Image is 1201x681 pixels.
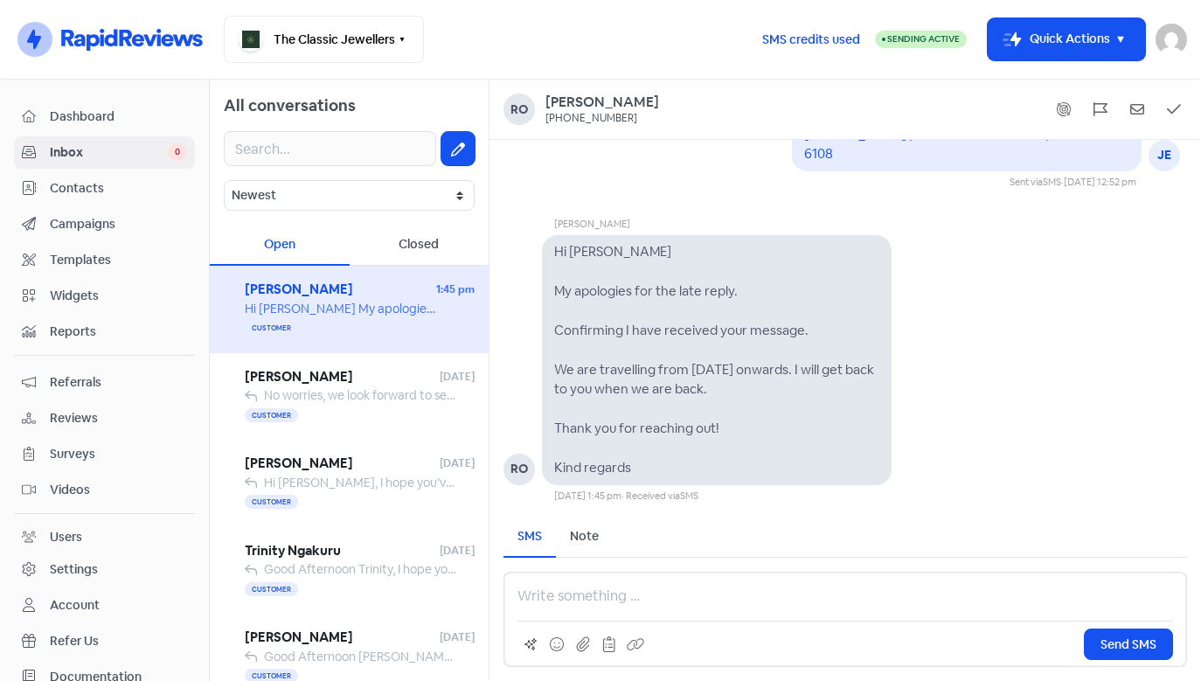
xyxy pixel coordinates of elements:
[747,29,875,47] a: SMS credits used
[1149,140,1180,171] div: JE
[875,29,967,50] a: Sending Active
[1084,629,1173,660] button: Send SMS
[50,632,187,650] span: Refer Us
[1087,96,1114,122] button: Flag conversation
[50,596,100,615] div: Account
[14,589,195,622] a: Account
[50,179,187,198] span: Contacts
[50,323,187,341] span: Reports
[50,409,187,427] span: Reviews
[14,366,195,399] a: Referrals
[440,543,475,559] span: [DATE]
[440,629,475,645] span: [DATE]
[440,369,475,385] span: [DATE]
[14,172,195,205] a: Contacts
[988,18,1145,60] button: Quick Actions
[50,251,187,269] span: Templates
[50,528,82,546] div: Users
[50,108,187,126] span: Dashboard
[245,628,440,648] span: [PERSON_NAME]
[264,387,555,403] span: No worries, we look forward to seeing you both then!
[245,408,298,422] span: Customer
[554,489,621,504] div: [DATE] 1:45 pm
[350,225,489,266] div: Closed
[14,136,195,169] a: Inbox 0
[210,225,350,266] div: Open
[762,31,860,49] span: SMS credits used
[503,94,535,125] div: Ro
[50,445,187,463] span: Surveys
[554,217,892,235] div: [PERSON_NAME]
[14,280,195,312] a: Widgets
[14,625,195,657] a: Refer Us
[14,521,195,553] a: Users
[440,455,475,471] span: [DATE]
[14,208,195,240] a: Campaigns
[1161,96,1187,122] button: Mark as closed
[1156,24,1187,55] img: User
[14,101,195,133] a: Dashboard
[50,215,187,233] span: Campaigns
[245,367,440,387] span: [PERSON_NAME]
[1043,176,1061,188] span: SMS
[14,474,195,506] a: Videos
[436,281,475,297] span: 1:45 pm
[245,454,440,474] span: [PERSON_NAME]
[1100,636,1156,654] span: Send SMS
[50,481,187,499] span: Videos
[224,16,424,63] button: The Classic Jewellers
[245,321,298,335] span: Customer
[168,143,187,161] span: 0
[1128,611,1184,664] iframe: chat widget
[545,112,637,126] div: [PHONE_NUMBER]
[570,527,599,545] div: Note
[14,402,195,434] a: Reviews
[50,373,187,392] span: Referrals
[680,490,698,502] span: SMS
[1010,176,1064,188] span: Sent via ·
[224,95,356,115] span: All conversations
[503,454,535,485] div: RO
[245,495,298,509] span: Customer
[1124,96,1150,122] button: Mark as unread
[545,94,659,112] a: [PERSON_NAME]
[517,527,542,545] div: SMS
[887,33,960,45] span: Sending Active
[245,541,440,561] span: Trinity Ngakuru
[554,243,877,476] pre: Hi [PERSON_NAME] My apologies for the late reply. Confirming I have received your message. We are...
[14,244,195,276] a: Templates
[1051,96,1077,122] button: Show system messages
[50,143,168,162] span: Inbox
[50,560,98,579] div: Settings
[224,131,436,166] input: Search...
[14,553,195,586] a: Settings
[245,582,298,596] span: Customer
[621,489,698,504] div: · Received via
[50,287,187,305] span: Widgets
[14,316,195,348] a: Reports
[14,438,195,470] a: Surveys
[1064,175,1136,190] div: [DATE] 12:52 pm
[245,280,436,300] span: [PERSON_NAME]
